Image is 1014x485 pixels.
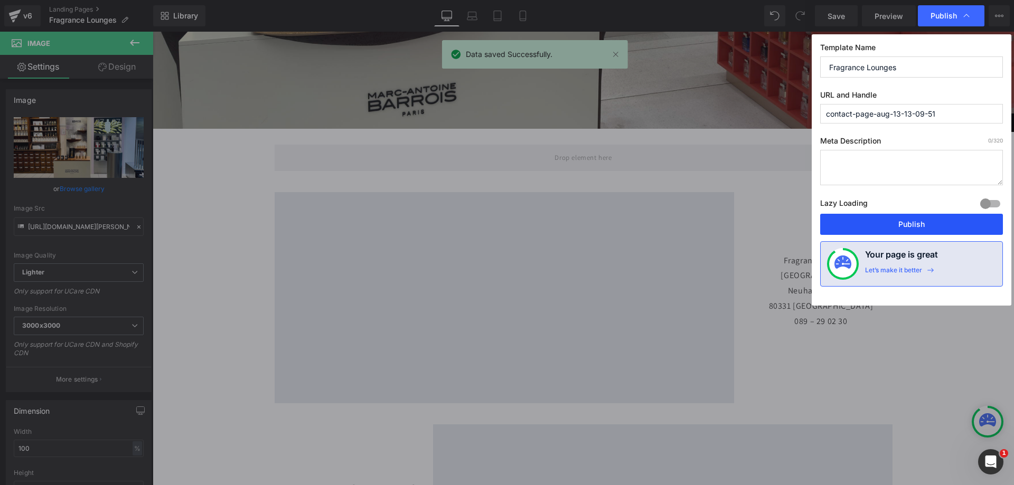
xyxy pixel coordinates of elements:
label: Lazy Loading [820,196,868,214]
button: Publish [820,214,1003,235]
iframe: Intercom live chat [978,449,1003,474]
label: Meta Description [820,136,1003,150]
span: 0 [988,137,991,144]
p: Fragrance Lounge – [GEOGRAPHIC_DATA] Neuhauser Str. 18 80331 [GEOGRAPHIC_DATA] 089 – 29 02 30 [597,222,740,313]
label: URL and Handle [820,90,1003,104]
span: 1 [1000,449,1008,458]
img: onboarding-status.svg [834,255,851,272]
span: Publish [931,11,957,21]
div: Let’s make it better [865,266,922,280]
h4: Your page is great [865,248,938,266]
label: Template Name [820,43,1003,56]
span: /320 [988,137,1003,144]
